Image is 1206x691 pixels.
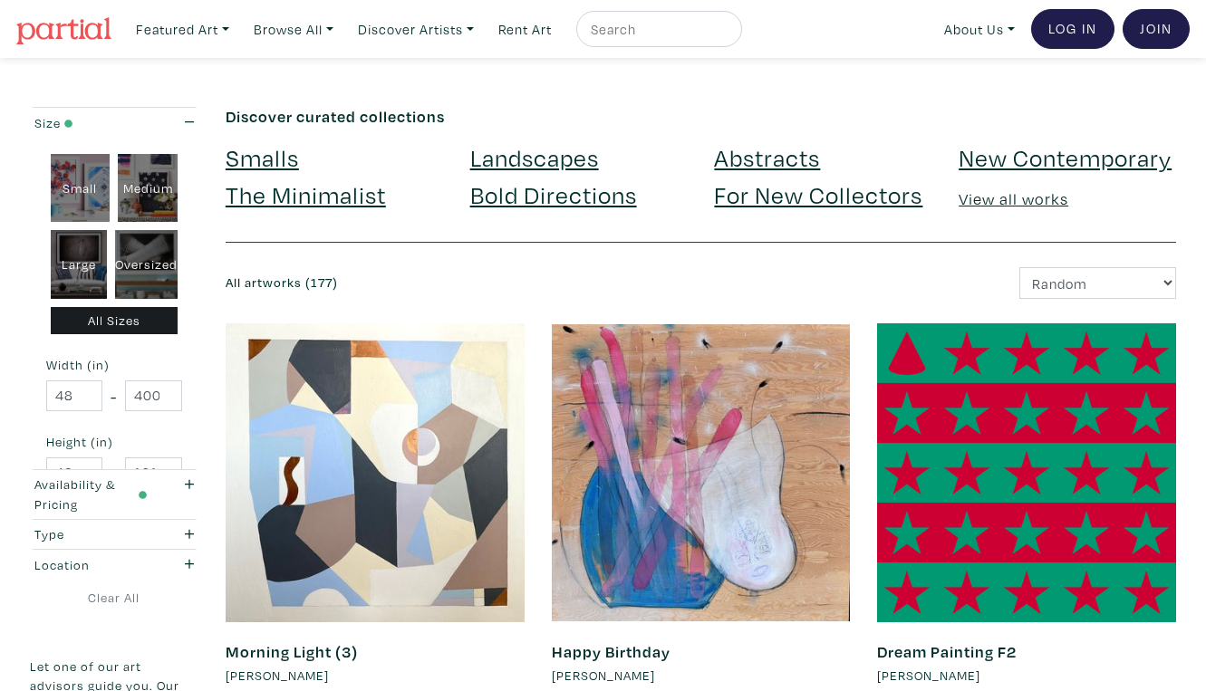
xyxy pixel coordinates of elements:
small: Width (in) [46,359,182,371]
button: Availability & Pricing [30,470,198,519]
button: Size [30,108,198,138]
a: Browse All [246,11,342,48]
h6: All artworks (177) [226,275,688,291]
button: Type [30,520,198,550]
a: Dream Painting F2 [877,641,1017,662]
small: Height (in) [46,436,182,448]
button: Location [30,550,198,580]
div: Small [51,154,111,223]
input: Search [589,18,725,41]
a: Featured Art [128,11,237,48]
a: Clear All [30,588,198,608]
a: [PERSON_NAME] [552,666,851,686]
div: Availability & Pricing [34,475,148,513]
div: Type [34,524,148,544]
li: [PERSON_NAME] [226,666,329,686]
a: Happy Birthday [552,641,671,662]
a: Morning Light (3) [226,641,358,662]
a: Smalls [226,141,299,173]
h6: Discover curated collections [226,107,1176,127]
li: [PERSON_NAME] [877,666,980,686]
div: All Sizes [51,307,178,335]
a: The Minimalist [226,178,386,210]
a: View all works [959,188,1068,209]
a: Discover Artists [350,11,482,48]
a: Log In [1031,9,1114,49]
div: Size [34,113,148,133]
a: Landscapes [470,141,599,173]
a: About Us [936,11,1023,48]
div: Medium [118,154,178,223]
a: Join [1123,9,1190,49]
a: [PERSON_NAME] [877,666,1176,686]
span: - [111,384,117,408]
div: Location [34,555,148,575]
div: Oversized [115,230,178,299]
a: Rent Art [490,11,560,48]
a: For New Collectors [714,178,922,210]
a: New Contemporary [959,141,1172,173]
a: Bold Directions [470,178,637,210]
a: [PERSON_NAME] [226,666,525,686]
a: Abstracts [714,141,820,173]
span: - [111,461,117,485]
li: [PERSON_NAME] [552,666,655,686]
div: Large [51,230,108,299]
